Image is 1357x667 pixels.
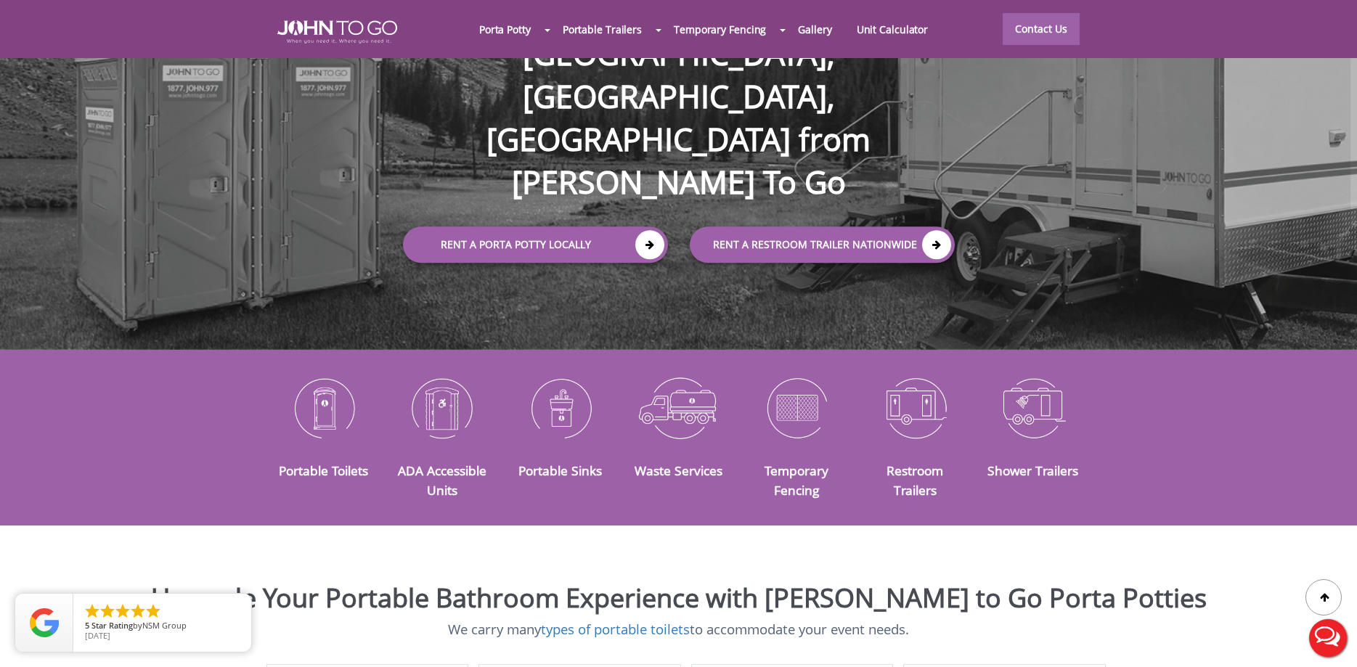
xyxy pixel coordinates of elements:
li:  [129,602,147,620]
img: Review Rating [30,608,59,637]
img: JOHN to go [277,20,397,44]
img: Restroom-Trailers-icon_N.png [867,370,963,446]
a: Contact Us [1003,13,1080,45]
a: ADA Accessible Units [398,462,486,498]
a: rent a RESTROOM TRAILER Nationwide [690,226,955,263]
a: Portable Trailers [550,14,654,45]
img: Shower-Trailers-icon_N.png [985,370,1082,446]
li:  [99,602,116,620]
li:  [144,602,162,620]
li:  [83,602,101,620]
a: Rent a Porta Potty Locally [403,226,668,263]
a: Gallery [786,14,844,45]
a: Waste Services [635,462,722,479]
a: Temporary Fencing [765,462,828,498]
img: ADA-Accessible-Units-icon_N.png [394,370,490,446]
a: Unit Calculator [844,14,941,45]
span: by [85,621,240,631]
img: Waste-Services-icon_N.png [630,370,727,446]
button: Live Chat [1299,609,1357,667]
a: Temporary Fencing [661,14,778,45]
a: Portable Sinks [518,462,602,479]
p: We carry many to accommodate your event needs. [11,620,1346,639]
img: Portable-Sinks-icon_N.png [512,370,608,446]
a: types of portable toilets [541,620,690,638]
a: Shower Trailers [987,462,1078,479]
a: Portable Toilets [279,462,368,479]
span: NSM Group [142,620,187,631]
a: Restroom Trailers [887,462,943,498]
span: [DATE] [85,630,110,641]
span: 5 [85,620,89,631]
li:  [114,602,131,620]
img: Portable-Toilets-icon_N.png [276,370,372,446]
h2: Upgrade Your Portable Bathroom Experience with [PERSON_NAME] to Go Porta Potties [11,584,1346,613]
img: Temporary-Fencing-cion_N.png [749,370,845,446]
a: Porta Potty [467,14,543,45]
span: Star Rating [91,620,133,631]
